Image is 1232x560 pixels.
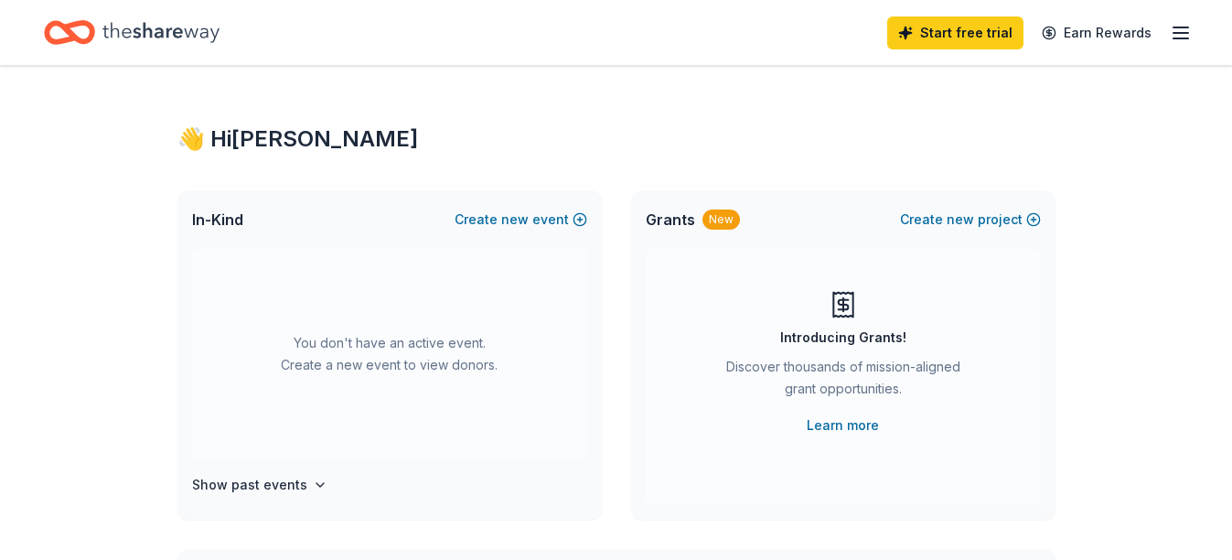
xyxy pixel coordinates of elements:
[702,210,740,230] div: New
[1031,16,1162,49] a: Earn Rewards
[192,209,243,231] span: In-Kind
[192,474,327,496] button: Show past events
[807,415,879,436] a: Learn more
[455,209,587,231] button: Createnewevent
[887,16,1023,49] a: Start free trial
[719,356,968,407] div: Discover thousands of mission-aligned grant opportunities.
[192,249,587,459] div: You don't have an active event. Create a new event to view donors.
[177,124,1055,154] div: 👋 Hi [PERSON_NAME]
[501,209,529,231] span: new
[780,327,906,349] div: Introducing Grants!
[947,209,974,231] span: new
[192,474,307,496] h4: Show past events
[646,209,695,231] span: Grants
[900,209,1041,231] button: Createnewproject
[44,11,220,54] a: Home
